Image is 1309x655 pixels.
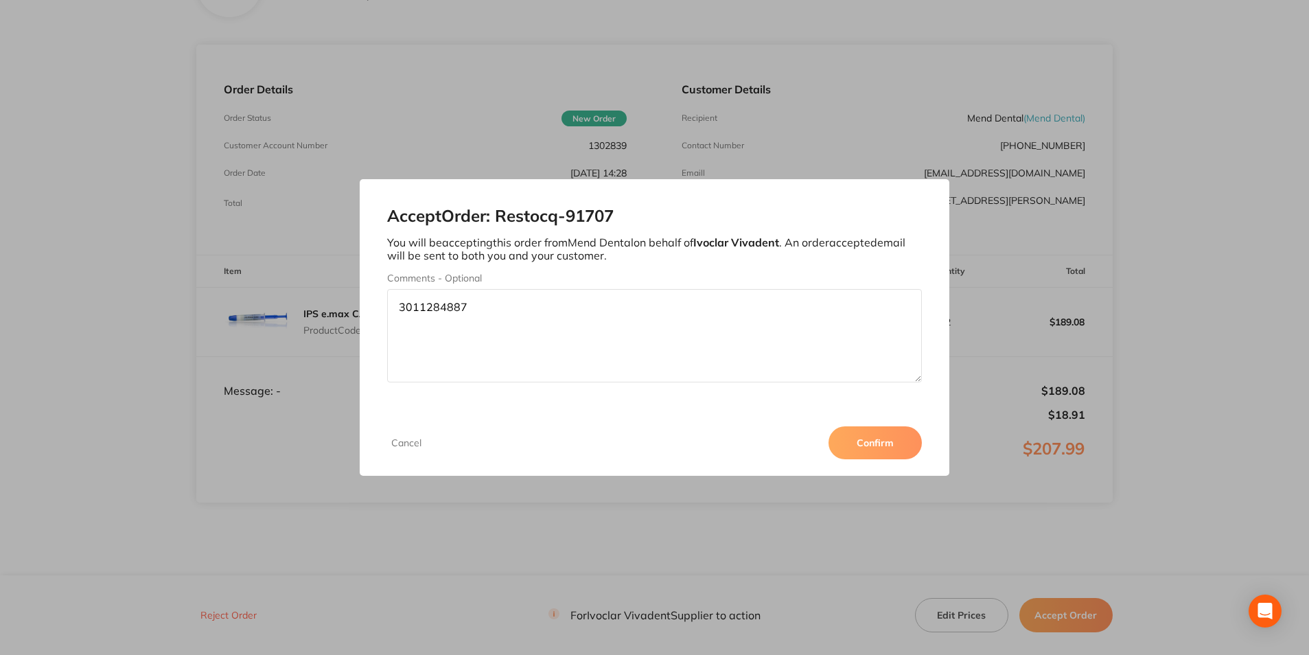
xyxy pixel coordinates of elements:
label: Comments - Optional [387,273,921,284]
b: Ivoclar Vivadent [693,235,779,249]
p: You will be accepting this order from Mend Dental on behalf of . An order accepted email will be ... [387,236,921,262]
button: Confirm [829,426,922,459]
div: Open Intercom Messenger [1249,595,1282,628]
textarea: 3011284887 [387,289,921,382]
button: Cancel [387,437,426,449]
h2: Accept Order: Restocq- 91707 [387,207,921,226]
